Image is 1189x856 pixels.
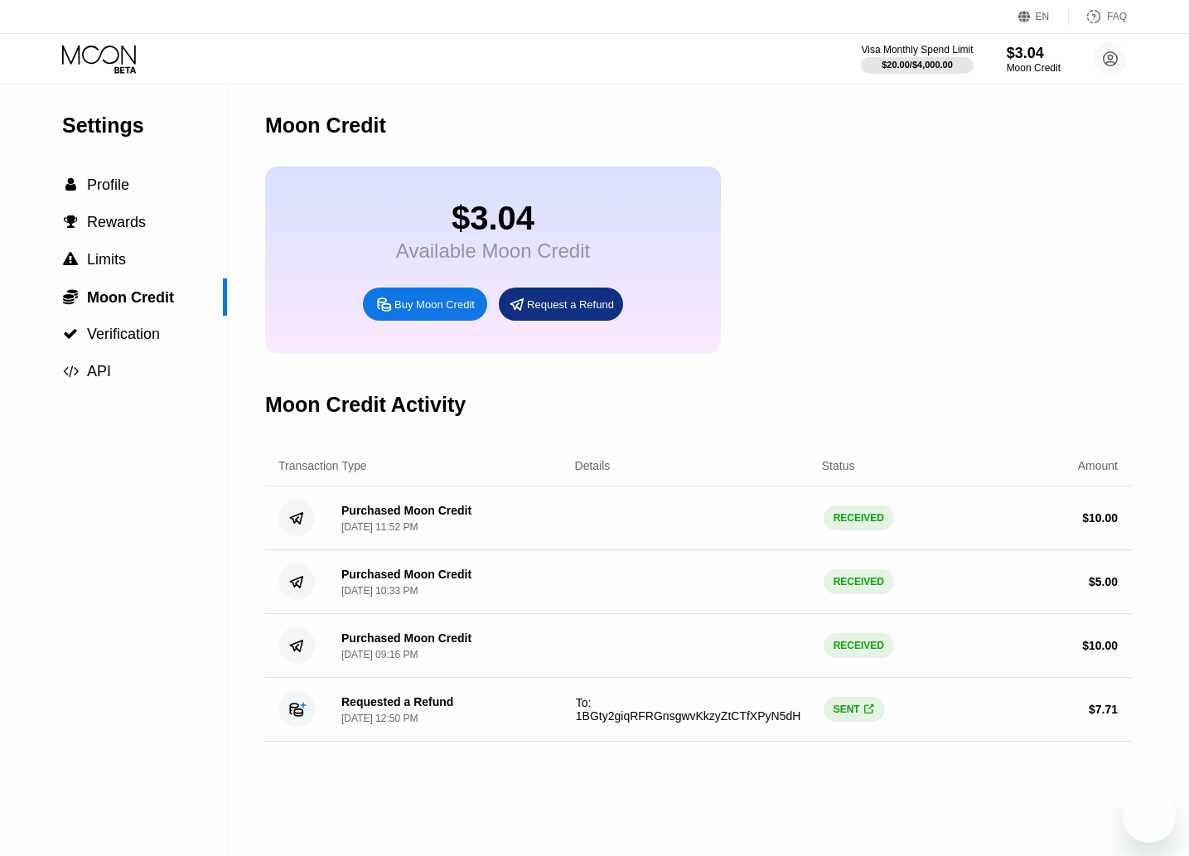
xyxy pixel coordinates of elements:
div:  [62,364,79,379]
div: RECEIVED [824,505,894,530]
span: Rewards [87,214,146,230]
span:  [63,288,78,305]
div: Status [822,459,855,472]
div: Amount [1078,459,1118,472]
span: Limits [87,251,126,268]
span: API [87,363,111,380]
div: Request a Refund [527,297,614,312]
div: $20.00 / $4,000.00 [882,60,953,70]
span: Moon Credit [87,289,174,306]
div:  [62,288,79,305]
div: Requested a Refund [341,695,453,708]
div: Purchased Moon Credit [341,631,471,645]
div:  [62,252,79,267]
span:  [63,252,78,267]
div: Moon Credit Activity [265,393,466,417]
div: Purchased Moon Credit [341,504,471,517]
div: Available Moon Credit [396,239,590,263]
div: EN [1036,11,1050,22]
div: Buy Moon Credit [394,297,475,312]
div: RECEIVED [824,633,894,658]
span: To: 1BGty2giqRFRGnsgwvKkzyZtCTfXPyN5dH [576,696,801,723]
div: [DATE] 10:33 PM [341,585,418,597]
span:  [65,177,76,192]
div: FAQ [1107,11,1127,22]
div: Visa Monthly Spend Limit [861,44,973,56]
div: $ 10.00 [1082,511,1118,525]
span: Profile [87,177,129,193]
span:  [64,215,78,230]
div:  [62,215,79,230]
div: Details [575,459,611,472]
div: Purchased Moon Credit [341,568,471,581]
iframe: Кнопка запуска окна обмена сообщениями [1123,790,1176,843]
div: FAQ [1069,8,1127,25]
div: Request a Refund [499,288,623,321]
div: $ 7.71 [1089,703,1118,716]
div: Moon Credit [265,114,386,138]
div: Moon Credit [1007,62,1061,74]
span:  [63,326,78,341]
div: EN [1018,8,1069,25]
span:  [864,704,873,716]
div: $3.04 [1007,45,1061,62]
div: Settings [62,114,227,138]
div:  [62,177,79,192]
div: RECEIVED [824,569,894,594]
div: [DATE] 11:52 PM [341,521,418,533]
span: Verification [87,326,160,342]
div: SENT [824,697,885,722]
div: $ 10.00 [1082,639,1118,652]
div:  [62,326,79,341]
span:  [63,364,79,379]
div: $3.04 [396,200,590,237]
div: $ 5.00 [1089,575,1118,588]
div: Transaction Type [278,459,367,472]
div: Visa Monthly Spend Limit$20.00/$4,000.00 [861,44,973,74]
div: Buy Moon Credit [363,288,487,321]
div:  [863,704,875,716]
div: $3.04Moon Credit [1007,45,1061,74]
div: [DATE] 12:50 PM [341,713,418,724]
div: [DATE] 09:16 PM [341,649,418,660]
